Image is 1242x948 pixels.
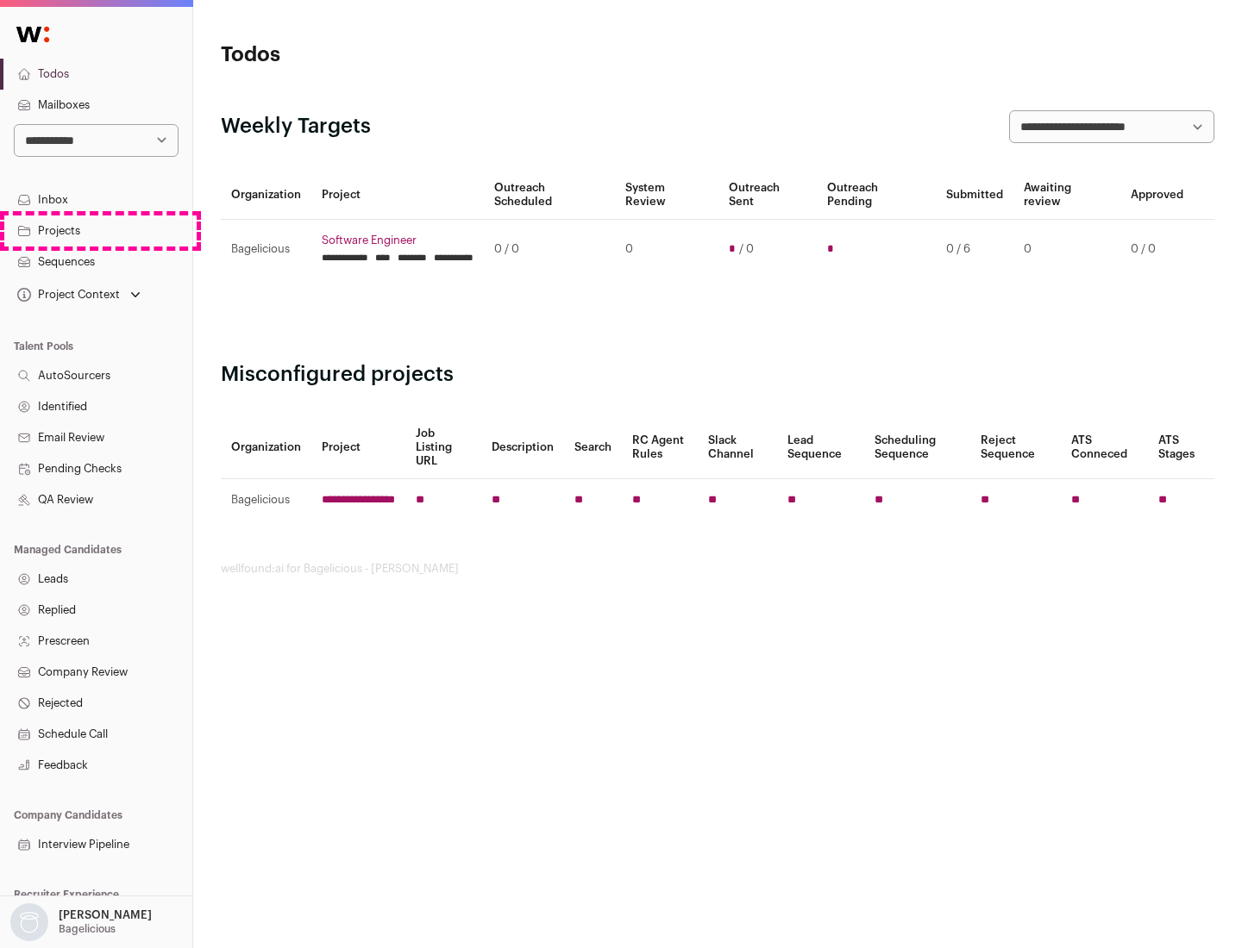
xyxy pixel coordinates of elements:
[1013,171,1120,220] th: Awaiting review
[1061,416,1147,479] th: ATS Conneced
[864,416,970,479] th: Scheduling Sequence
[484,220,615,279] td: 0 / 0
[221,416,311,479] th: Organization
[59,908,152,922] p: [PERSON_NAME]
[615,171,718,220] th: System Review
[564,416,622,479] th: Search
[1013,220,1120,279] td: 0
[405,416,481,479] th: Job Listing URL
[221,41,552,69] h1: Todos
[777,416,864,479] th: Lead Sequence
[59,922,116,936] p: Bagelicious
[698,416,777,479] th: Slack Channel
[817,171,935,220] th: Outreach Pending
[484,171,615,220] th: Outreach Scheduled
[14,283,144,307] button: Open dropdown
[481,416,564,479] th: Description
[970,416,1062,479] th: Reject Sequence
[221,113,371,140] h2: Weekly Targets
[7,17,59,52] img: Wellfound
[10,903,48,941] img: nopic.png
[7,903,155,941] button: Open dropdown
[1148,416,1214,479] th: ATS Stages
[936,220,1013,279] td: 0 / 6
[221,171,311,220] th: Organization
[221,562,1214,576] footer: wellfound:ai for Bagelicious - [PERSON_NAME]
[311,416,405,479] th: Project
[221,479,311,521] td: Bagelicious
[739,242,754,256] span: / 0
[221,361,1214,389] h2: Misconfigured projects
[1120,171,1194,220] th: Approved
[322,234,474,247] a: Software Engineer
[622,416,697,479] th: RC Agent Rules
[615,220,718,279] td: 0
[14,288,120,302] div: Project Context
[221,220,311,279] td: Bagelicious
[1120,220,1194,279] td: 0 / 0
[936,171,1013,220] th: Submitted
[718,171,818,220] th: Outreach Sent
[311,171,484,220] th: Project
